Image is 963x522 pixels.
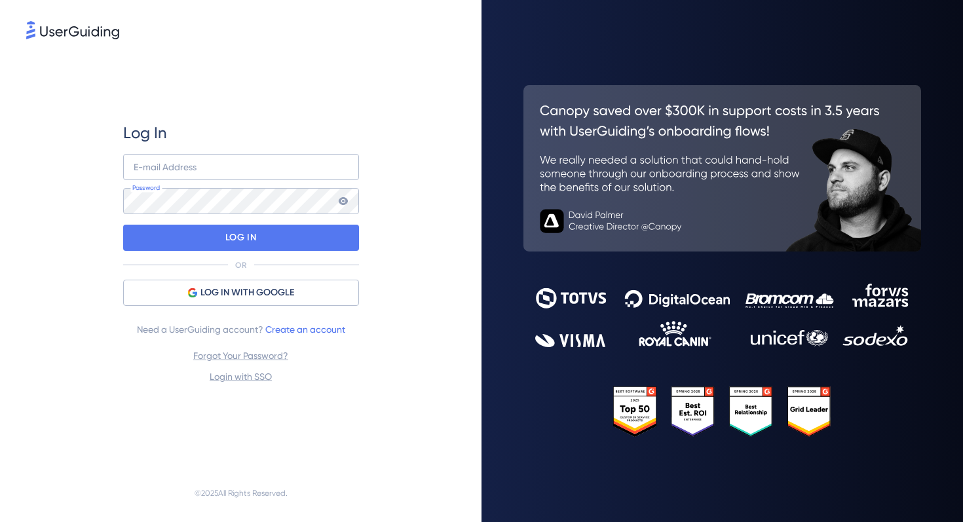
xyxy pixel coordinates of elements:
input: example@company.com [123,154,359,180]
p: LOG IN [225,227,256,248]
img: 26c0aa7c25a843aed4baddd2b5e0fa68.svg [523,85,921,252]
a: Create an account [265,324,345,335]
a: Login with SSO [210,371,272,382]
img: 25303e33045975176eb484905ab012ff.svg [613,386,832,436]
span: LOG IN WITH GOOGLE [200,285,294,301]
a: Forgot Your Password? [193,350,288,361]
span: Log In [123,122,167,143]
span: Need a UserGuiding account? [137,322,345,337]
img: 8faab4ba6bc7696a72372aa768b0286c.svg [26,21,119,39]
span: © 2025 All Rights Reserved. [195,485,288,501]
img: 9302ce2ac39453076f5bc0f2f2ca889b.svg [535,284,909,347]
p: OR [235,260,246,270]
